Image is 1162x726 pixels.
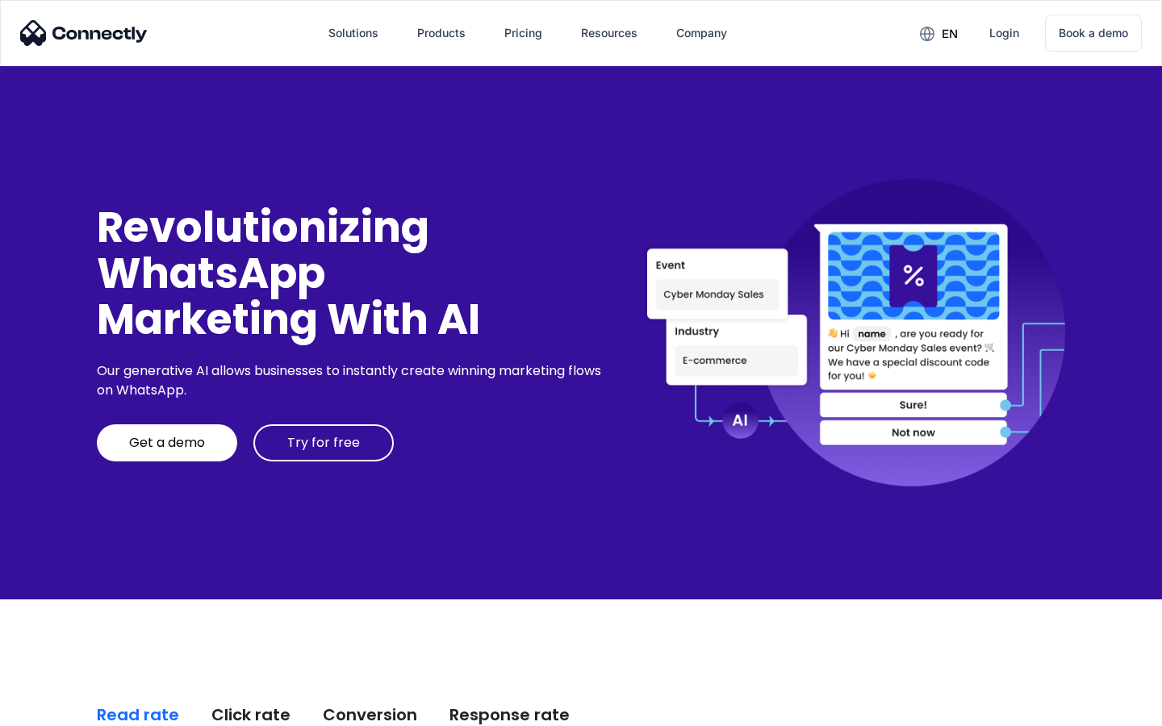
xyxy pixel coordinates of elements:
div: Conversion [323,703,417,726]
div: Company [676,22,727,44]
div: Get a demo [129,435,205,451]
div: Solutions [328,22,378,44]
a: Login [976,14,1032,52]
div: Try for free [287,435,360,451]
aside: Language selected: English [16,698,97,720]
a: Get a demo [97,424,237,461]
div: Our generative AI allows businesses to instantly create winning marketing flows on WhatsApp. [97,361,607,400]
div: Products [417,22,466,44]
div: Response rate [449,703,570,726]
div: Resources [581,22,637,44]
a: Pricing [491,14,555,52]
ul: Language list [32,698,97,720]
div: en [942,23,958,45]
div: Read rate [97,703,179,726]
div: Pricing [504,22,542,44]
div: Login [989,22,1019,44]
div: Click rate [211,703,290,726]
img: Connectly Logo [20,20,148,46]
a: Try for free [253,424,394,461]
a: Book a demo [1045,15,1142,52]
div: Revolutionizing WhatsApp Marketing With AI [97,204,607,343]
